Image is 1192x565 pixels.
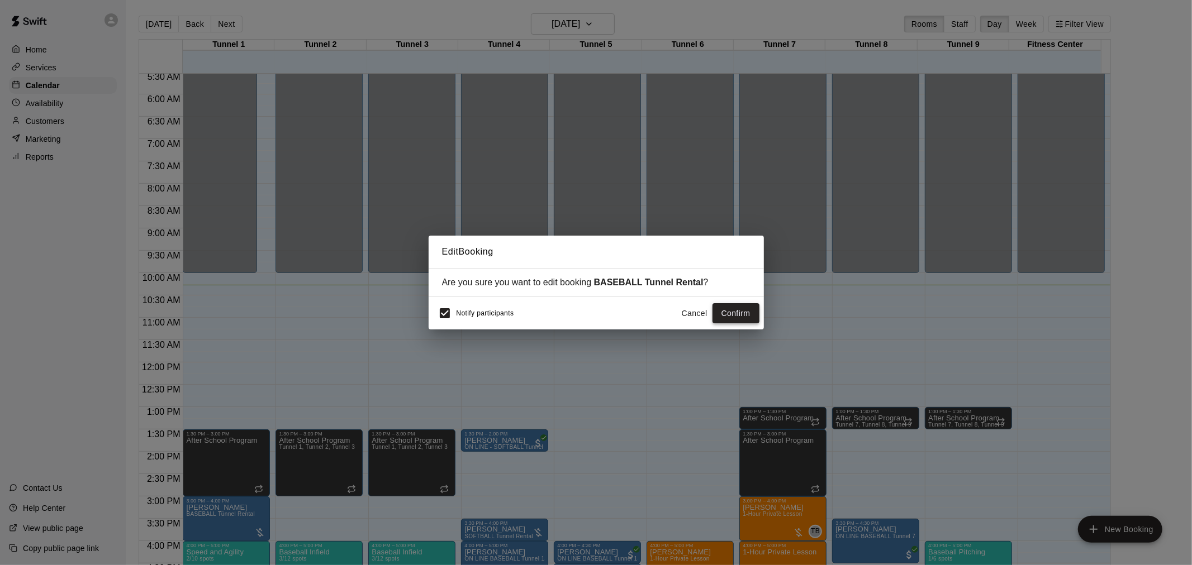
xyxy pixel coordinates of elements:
[713,303,759,324] button: Confirm
[457,309,514,317] span: Notify participants
[429,236,764,268] h2: Edit Booking
[442,277,751,288] div: Are you sure you want to edit booking ?
[594,277,704,287] strong: BASEBALL Tunnel Rental
[677,303,713,324] button: Cancel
